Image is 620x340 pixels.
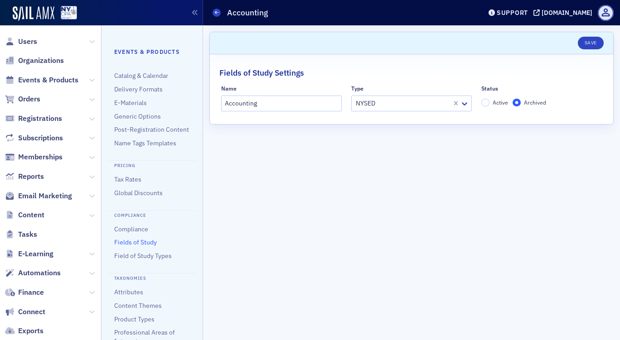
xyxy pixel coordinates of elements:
[221,85,237,92] div: Name
[5,210,44,220] a: Content
[5,75,78,85] a: Events & Products
[533,10,596,16] button: [DOMAIN_NAME]
[5,152,63,162] a: Memberships
[227,7,268,18] h1: Accounting
[114,112,161,120] a: Generic Options
[18,37,37,47] span: Users
[18,152,63,162] span: Memberships
[114,238,157,246] a: Fields of Study
[5,191,72,201] a: Email Marketing
[114,315,155,323] a: Product Types
[5,268,61,278] a: Automations
[481,85,498,92] div: Status
[542,9,592,17] div: [DOMAIN_NAME]
[351,85,363,92] div: Type
[114,85,163,93] a: Delivery Formats
[18,133,63,143] span: Subscriptions
[5,326,44,336] a: Exports
[18,94,40,104] span: Orders
[114,72,168,80] a: Catalog & Calendar
[5,114,62,124] a: Registrations
[5,287,44,297] a: Finance
[114,225,148,233] a: Compliance
[481,99,489,107] input: Active
[108,160,196,169] h4: Pricing
[114,252,172,260] a: Field of Study Types
[598,5,614,21] span: Profile
[497,9,528,17] div: Support
[18,75,78,85] span: Events & Products
[114,99,147,107] a: E-Materials
[108,273,196,282] h4: Taxonomies
[5,230,37,239] a: Tasks
[18,287,44,297] span: Finance
[18,56,64,66] span: Organizations
[513,99,521,107] input: Archived
[524,99,546,106] span: Archived
[114,302,162,310] a: Content Themes
[114,139,176,147] a: Name Tags Templates
[18,210,44,220] span: Content
[5,307,45,317] a: Connect
[578,37,604,49] button: Save
[18,230,37,239] span: Tasks
[114,189,163,197] a: Global Discounts
[114,288,143,296] a: Attributes
[5,133,63,143] a: Subscriptions
[18,114,62,124] span: Registrations
[5,249,53,259] a: E-Learning
[219,67,304,79] h2: Fields of Study Settings
[18,268,61,278] span: Automations
[114,125,189,134] a: Post-Registration Content
[114,175,141,183] a: Tax Rates
[54,6,77,21] a: View Homepage
[13,6,54,21] img: SailAMX
[18,249,53,259] span: E-Learning
[18,307,45,317] span: Connect
[5,37,37,47] a: Users
[493,99,508,106] span: Active
[5,94,40,104] a: Orders
[18,326,44,336] span: Exports
[61,6,77,20] img: SailAMX
[18,191,72,201] span: Email Marketing
[108,210,196,219] h4: Compliance
[18,172,44,182] span: Reports
[5,56,64,66] a: Organizations
[5,172,44,182] a: Reports
[114,48,190,56] h4: Events & Products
